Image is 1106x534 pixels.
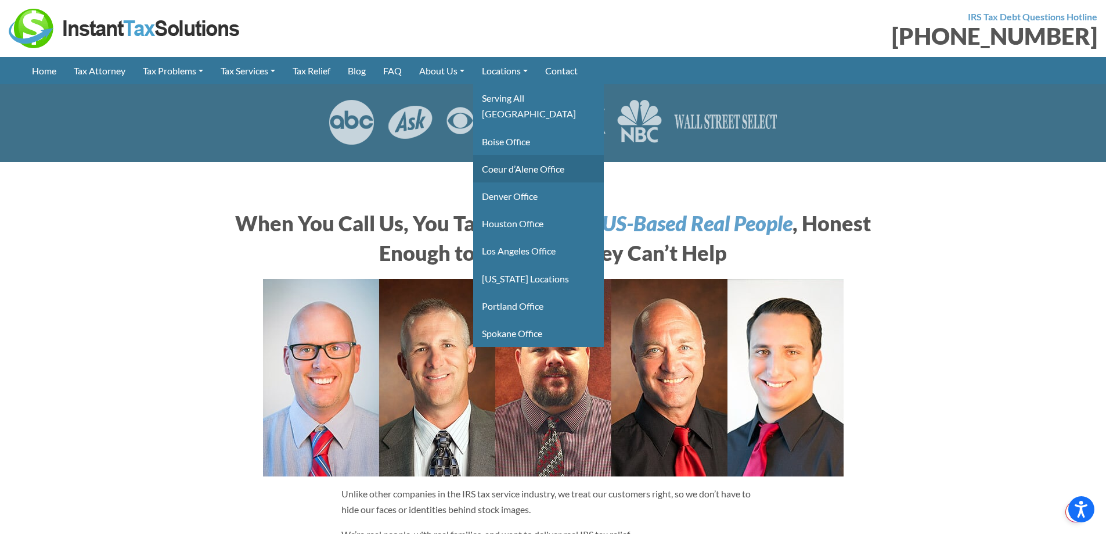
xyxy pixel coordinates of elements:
[473,182,604,210] a: Denver Office
[562,24,1098,48] div: [PHONE_NUMBER]
[212,57,284,84] a: Tax Services
[473,210,604,237] a: Houston Office
[473,84,604,127] a: Serving All [GEOGRAPHIC_DATA]
[23,57,65,84] a: Home
[968,11,1097,22] strong: IRS Tax Debt Questions Hotline
[134,57,212,84] a: Tax Problems
[9,21,241,33] a: Instant Tax Solutions Logo
[328,99,375,145] img: ABC
[536,57,586,84] a: Contact
[65,57,134,84] a: Tax Attorney
[9,9,241,48] img: Instant Tax Solutions Logo
[387,99,434,145] img: ASK
[473,265,604,292] a: [US_STATE] Locations
[339,57,374,84] a: Blog
[673,99,779,145] img: Wall Street Select
[446,99,536,145] img: CBS
[231,209,876,267] h2: When You Call Us, You Talk With , Honest Enough to Tell You If They Can’t Help
[473,237,604,264] a: Los Angeles Office
[473,320,604,347] a: Spokane Office
[263,279,844,476] img: Instant Tax Solutions Consultants
[473,128,604,155] a: Boise Office
[473,292,604,320] a: Portland Office
[546,210,792,236] i: 100% US-Based Real People
[617,99,662,145] img: NBC
[473,155,604,182] a: Coeur d’Alene Office
[341,486,765,517] p: Unlike other companies in the IRS tax service industry, we treat our customers right, so we don’t...
[473,57,536,84] a: Locations
[410,57,473,84] a: About Us
[284,57,339,84] a: Tax Relief
[374,57,410,84] a: FAQ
